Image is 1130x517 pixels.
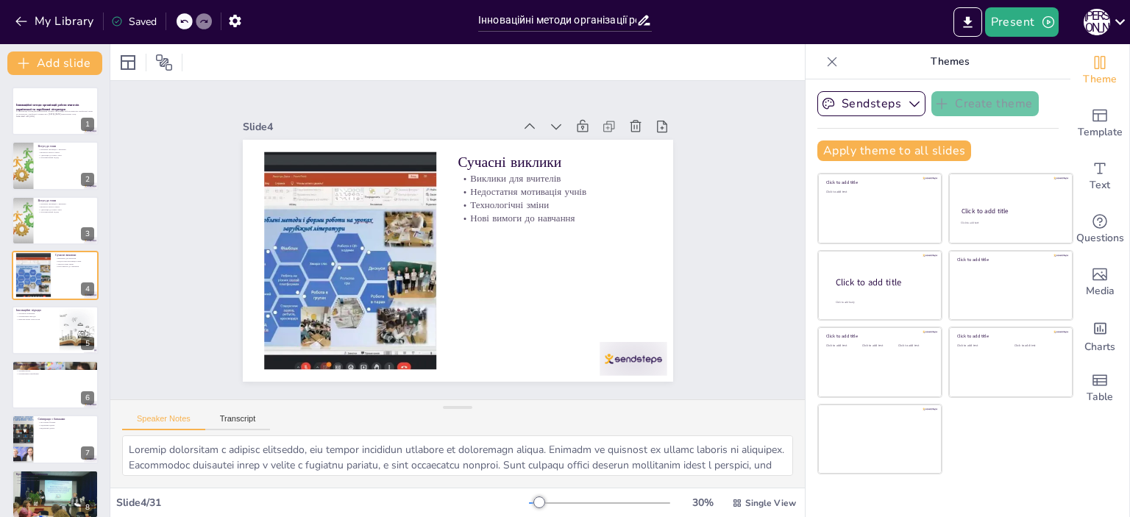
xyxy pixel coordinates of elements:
p: Недостатня мотивація учнів [55,260,94,263]
span: Questions [1076,230,1124,246]
span: Charts [1084,339,1115,355]
div: Click to add body [836,300,928,304]
button: My Library [11,10,100,33]
div: 7 [81,446,94,460]
div: Saved [111,15,157,29]
div: Click to add text [898,344,931,348]
button: Create theme [931,91,1039,116]
div: 3 [81,227,94,240]
p: Використання технологій [16,363,94,367]
p: Адаптація до нових умов [38,153,94,156]
span: Position [155,54,173,71]
p: Підтримка вдома [38,424,94,427]
p: Емпатія [16,482,94,485]
div: 3 [12,196,99,245]
div: І [PERSON_NAME] [1084,9,1110,35]
div: Click to add title [962,207,1059,215]
p: Розширення горизонтів [16,476,94,479]
div: Click to add text [826,344,859,348]
div: Add images, graphics, shapes or video [1070,256,1129,309]
div: 30 % [685,496,720,510]
p: Themes [844,44,1056,79]
button: Transcript [205,414,271,430]
p: Систематичний підхід [38,210,94,213]
div: Click to add text [1014,344,1061,348]
strong: Інноваційні методи організації роботи вчителів української та зарубіжної літератури [16,103,79,111]
div: Add text boxes [1070,150,1129,203]
div: Get real-time input from your audience [1070,203,1129,256]
p: Нові вимоги до навчання [55,265,94,268]
p: Розвиток критичного мислення [16,479,94,482]
div: Click to add text [957,344,1003,348]
p: Інноваційні підходи [16,308,55,313]
p: Проектне навчання [16,312,55,315]
div: Add ready made slides [1070,97,1129,150]
p: Вступ до теми [38,199,94,203]
div: Click to add text [826,190,931,194]
p: У презентації розглядаються ключові аспекти організації роботи вчителів української мови та літер... [16,110,94,115]
span: Text [1090,177,1110,193]
p: Онлайн-курси [16,369,94,372]
p: Сучасні виклики [55,253,94,257]
input: Insert title [478,10,636,31]
button: Apply theme to all slides [817,140,971,161]
button: Speaker Notes [122,414,205,430]
p: Технологічні зміни [55,263,94,265]
button: І [PERSON_NAME] [1084,7,1110,37]
p: Вплив на якість освіти [38,205,94,208]
span: Template [1078,124,1123,140]
p: Адаптація до нових умов [38,208,94,211]
p: Значення інновацій у навчанні [38,148,94,151]
p: Систематичний підхід [38,156,94,159]
button: Export to PowerPoint [953,7,982,37]
p: Виклики для вчителів [463,172,658,206]
div: 4 [12,251,99,299]
div: Add a table [1070,362,1129,415]
p: Використання технологій [16,318,55,321]
p: Значення інновацій у навчанні [38,202,94,205]
p: Виклики для вчителів [55,257,94,260]
p: Крос-культурне навчання [16,472,94,477]
div: Click to add title [826,333,931,339]
div: 5 [12,306,99,354]
div: 5 [81,337,94,350]
div: 7 [12,415,99,463]
p: Інтерактивні платформи [16,372,94,375]
div: Click to add title [957,333,1062,339]
div: 1 [81,118,94,131]
div: 2 [12,141,99,190]
div: Slide 4 [255,98,526,140]
p: Вплив на якість освіти [38,151,94,154]
p: Співпраця з батьками [38,418,94,422]
p: Сучасні виклики [465,152,660,193]
div: Layout [116,51,140,74]
button: Sendsteps [817,91,925,116]
span: Single View [745,497,796,509]
p: Залучення батьків [38,421,94,424]
div: Click to add title [957,257,1062,263]
div: 4 [81,282,94,296]
div: 2 [81,173,94,186]
div: Slide 4 / 31 [116,496,529,510]
p: Технологічні зміни [461,199,655,232]
div: Add charts and graphs [1070,309,1129,362]
span: Media [1086,283,1115,299]
p: Generated with [URL] [16,115,94,118]
span: Theme [1083,71,1117,88]
p: Вступ до теми [38,144,94,149]
div: Change the overall theme [1070,44,1129,97]
p: Відкритий діалог [38,427,94,429]
p: Інтерактивні методи [16,315,55,318]
span: Table [1087,389,1113,405]
div: Click to add title [836,276,930,288]
div: 6 [81,391,94,404]
div: 1 [12,87,99,135]
div: Click to add text [961,221,1059,225]
div: Click to add title [826,179,931,185]
div: Click to add text [862,344,895,348]
p: Недостатня мотивація учнів [462,185,656,219]
div: 6 [12,360,99,409]
button: Add slide [7,51,102,75]
div: 8 [81,501,94,514]
button: Present [985,7,1059,37]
